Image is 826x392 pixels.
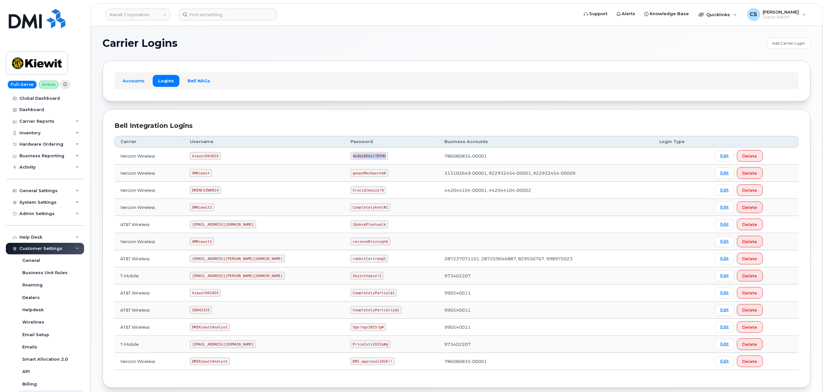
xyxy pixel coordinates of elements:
td: Verizon Wireless [114,233,184,250]
td: 786080835-00001 [439,148,654,165]
span: Delete [743,170,757,176]
a: Edit [715,304,734,316]
td: 973402207 [439,336,654,353]
code: recieveDriving%6 [351,238,390,245]
a: Edit [715,322,734,333]
th: Username [184,136,345,148]
code: kiewit041825 [190,289,221,297]
button: Delete [737,270,763,282]
td: 313102649-00001, 922932454-00001, 922932454-00009 [439,165,654,182]
button: Delete [737,253,763,264]
span: Delete [743,187,757,193]
button: Delete [737,304,763,316]
code: OMKiewit1 [190,238,214,245]
td: Verizon Wireless [114,165,184,182]
button: Delete [737,287,763,299]
code: DMI.approval2026!! [351,357,395,365]
td: 786080835-00001 [439,353,654,370]
a: Edit [715,185,734,196]
a: Edit [715,287,734,299]
code: DMINCVZW0814 [190,186,221,194]
code: rabbitCartree@1 [351,255,388,263]
span: Delete [743,222,757,228]
code: [EMAIL_ADDRESS][DOMAIN_NAME] [190,221,256,228]
a: Edit [715,168,734,179]
code: OMKiewit2 [190,203,214,211]
code: Crucialmuzzy!9 [351,186,386,194]
code: OMKiewit [190,169,212,177]
th: Carrier [114,136,184,148]
a: Edit [715,356,734,367]
a: Edit [715,202,734,213]
code: kiewit043025 [190,152,221,160]
td: AT&T Wireless [114,302,184,319]
iframe: Messenger Launcher [798,364,821,387]
code: CompletelyPartially$2 [351,306,401,314]
span: Delete [743,239,757,245]
th: Login Type [654,136,709,148]
td: Verizon Wireless [114,199,184,216]
a: Edit [715,236,734,247]
a: Edit [715,253,734,264]
td: 990540011 [439,319,654,336]
button: Delete [737,321,763,333]
td: Verizon Wireless [114,182,184,199]
code: [EMAIL_ADDRESS][PERSON_NAME][DOMAIN_NAME] [190,255,285,263]
code: SD042325 [190,306,212,314]
span: Delete [743,204,757,211]
span: Delete [743,324,757,330]
td: Verizon Wireless [114,148,184,165]
a: Add Carrier Login [767,37,811,49]
td: AT&T Wireless [114,250,184,267]
button: Delete [737,219,763,230]
td: 990540011 [439,284,654,302]
button: Delete [737,184,763,196]
th: Business Accounts [439,136,654,148]
code: 4u4eL8Ekzr?DTHU [351,152,388,160]
button: Delete [737,356,763,367]
td: 287237071101, 287259046887, 829556767, 998975023 [439,250,654,267]
code: PriceCuts2025$#@ [351,340,390,348]
code: [EMAIL_ADDRESS][DOMAIN_NAME] [190,340,256,348]
code: S@v!ngs2025!@# [351,323,386,331]
button: Delete [737,150,763,162]
td: 442044104-00001, 442044104-00002 [439,182,654,199]
code: Completelyknot#1 [351,203,390,211]
span: Delete [743,341,757,347]
code: goopsMeshwork$8 [351,169,388,177]
span: Delete [743,358,757,365]
code: [EMAIL_ADDRESS][PERSON_NAME][DOMAIN_NAME] [190,272,285,280]
span: Delete [743,153,757,159]
td: T-Mobile [114,267,184,284]
a: Accounts [117,75,150,87]
th: Password [345,136,439,148]
div: Bell Integration Logins [114,121,799,130]
td: 990540011 [439,302,654,319]
span: Delete [743,307,757,313]
button: Delete [737,167,763,179]
a: Logins [153,75,179,87]
a: Edit [715,150,734,162]
button: Delete [737,338,763,350]
span: Delete [743,256,757,262]
code: Skyinthepie!2 [351,272,384,280]
button: Delete [737,236,763,247]
button: Delete [737,201,763,213]
a: Bell NAGs [182,75,216,87]
span: Carrier Logins [103,38,178,48]
td: AT&T Wireless [114,216,184,233]
code: DMIKiewitAnalyst [190,323,230,331]
td: 973402207 [439,267,654,284]
code: CompletelyPartial$1 [351,289,397,297]
td: AT&T Wireless [114,284,184,302]
span: Delete [743,290,757,296]
span: Delete [743,273,757,279]
td: T-Mobile [114,336,184,353]
a: Edit [715,339,734,350]
code: DMIKiewitAnalyst [190,357,230,365]
a: Edit [715,270,734,282]
a: Edit [715,219,734,230]
td: Verizon Wireless [114,353,184,370]
code: 3$deskPlantwalk [351,221,388,228]
td: AT&T Wireless [114,319,184,336]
